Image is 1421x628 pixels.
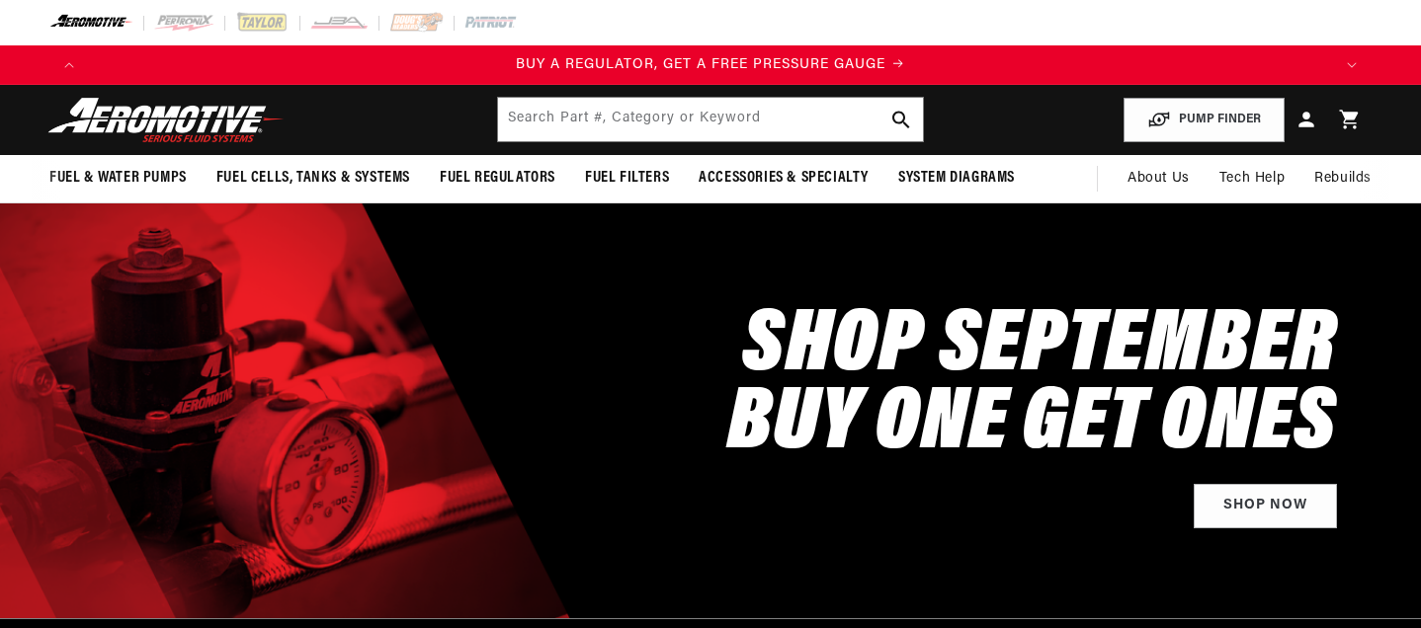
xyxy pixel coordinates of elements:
[425,155,570,201] summary: Fuel Regulators
[89,54,1332,76] a: BUY A REGULATOR, GET A FREE PRESSURE GAUGE
[1219,168,1285,190] span: Tech Help
[440,168,555,189] span: Fuel Regulators
[727,309,1337,465] h2: SHOP SEPTEMBER BUY ONE GET ONES
[516,57,885,72] span: BUY A REGULATOR, GET A FREE PRESSURE GAUGE
[1205,155,1299,202] summary: Tech Help
[49,45,89,85] button: Translation missing: en.sections.announcements.previous_announcement
[879,98,923,141] button: search button
[1128,171,1190,186] span: About Us
[1332,45,1372,85] button: Translation missing: en.sections.announcements.next_announcement
[49,168,187,189] span: Fuel & Water Pumps
[570,155,684,201] summary: Fuel Filters
[898,168,1015,189] span: System Diagrams
[216,168,410,189] span: Fuel Cells, Tanks & Systems
[1194,484,1337,528] a: Shop Now
[89,54,1332,76] div: Announcement
[35,155,202,201] summary: Fuel & Water Pumps
[202,155,425,201] summary: Fuel Cells, Tanks & Systems
[585,168,669,189] span: Fuel Filters
[1299,155,1386,202] summary: Rebuilds
[699,168,869,189] span: Accessories & Specialty
[883,155,1030,201] summary: System Diagrams
[1113,155,1205,202] a: About Us
[1314,168,1372,190] span: Rebuilds
[42,97,290,143] img: Aeromotive
[498,98,924,141] input: Search by Part Number, Category or Keyword
[89,54,1332,76] div: 1 of 4
[1124,98,1285,142] button: PUMP FINDER
[684,155,883,201] summary: Accessories & Specialty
